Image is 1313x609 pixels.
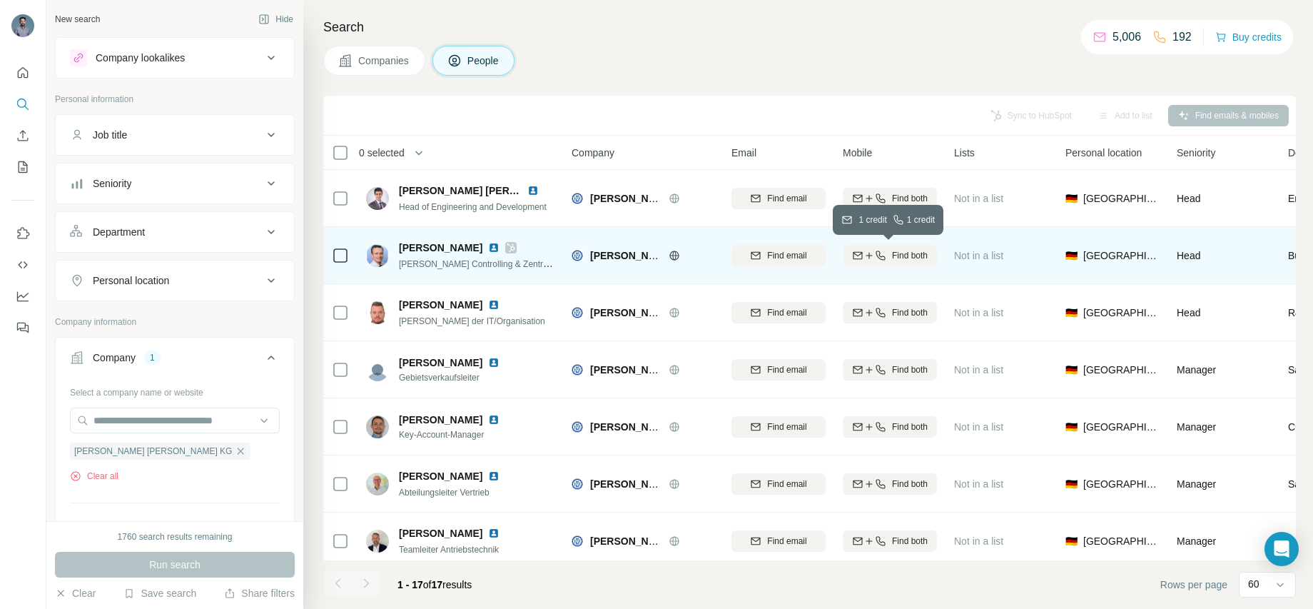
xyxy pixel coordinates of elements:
img: LinkedIn logo [488,242,500,253]
span: [PERSON_NAME] [PERSON_NAME] KG [590,364,779,376]
button: Share filters [224,586,295,600]
span: [GEOGRAPHIC_DATA] [1083,306,1160,320]
span: Head [1177,250,1200,261]
button: Use Surfe on LinkedIn [11,221,34,246]
span: Find both [892,478,928,490]
img: Logo of Wilhelm Herm Müller KG [572,364,583,376]
button: Search [11,91,34,117]
span: Find email [767,306,806,319]
button: Find email [731,245,826,266]
span: Company [572,146,614,160]
div: Company [93,351,136,365]
img: Avatar [366,301,389,324]
button: Clear all [70,470,118,483]
span: [PERSON_NAME] [399,413,482,427]
span: Rows per page [1160,578,1227,592]
button: Use Surfe API [11,252,34,278]
img: LinkedIn logo [527,185,539,196]
span: [PERSON_NAME] [PERSON_NAME] KG [590,307,779,318]
span: People [467,54,500,68]
span: [PERSON_NAME] [399,469,482,483]
img: Avatar [366,244,389,267]
img: Logo of Wilhelm Herm Müller KG [572,478,583,490]
img: LinkedIn logo [488,299,500,311]
img: LinkedIn logo [488,357,500,368]
div: Department [93,225,145,239]
p: Personal information [55,93,295,106]
img: LinkedIn logo [488,470,500,482]
span: [GEOGRAPHIC_DATA] [1083,477,1160,491]
span: 🇩🇪 [1065,420,1078,434]
span: Companies [358,54,410,68]
button: Clear [55,586,96,600]
span: Manager [1177,478,1216,490]
span: 17 [432,579,443,590]
span: Not in a list [954,421,1003,433]
span: Manager [1177,421,1216,433]
span: Head [1177,307,1200,318]
img: LinkedIn logo [488,528,500,539]
span: Head of Engineering and Development [399,202,547,212]
span: R&D [1288,306,1309,320]
span: Sales [1288,477,1313,491]
img: Avatar [366,473,389,495]
p: 5,006 [1112,29,1141,46]
span: Seniority [1177,146,1215,160]
span: Key-Account-Manager [399,428,517,441]
img: Logo of Wilhelm Herm Müller KG [572,307,583,318]
button: Find email [731,530,826,552]
button: Find email [731,359,826,381]
button: Save search [123,586,196,600]
button: Find email [731,473,826,495]
button: Department [56,215,294,249]
span: [GEOGRAPHIC_DATA] [1083,191,1160,206]
span: Find both [892,306,928,319]
button: Find email [731,416,826,438]
div: New search [55,13,100,26]
span: Not in a list [954,478,1003,490]
span: Personal location [1065,146,1142,160]
span: [PERSON_NAME] [399,241,482,255]
span: 1 - 17 [397,579,423,590]
span: results [397,579,472,590]
span: 🇩🇪 [1065,477,1078,491]
span: [PERSON_NAME] [PERSON_NAME] KG [74,445,232,458]
span: [GEOGRAPHIC_DATA] [1083,363,1160,377]
img: Logo of Wilhelm Herm Müller KG [572,421,583,433]
img: Avatar [366,358,389,381]
img: Avatar [366,187,389,210]
span: Manager [1177,364,1216,376]
button: Find both [843,188,937,209]
span: [PERSON_NAME] [PERSON_NAME] KG [590,193,779,204]
img: Avatar [11,14,34,37]
span: [PERSON_NAME] [PERSON_NAME] KG [590,250,779,261]
span: [GEOGRAPHIC_DATA] [1083,534,1160,548]
p: Company information [55,316,295,328]
span: Abteilungsleiter Vertrieb [399,488,490,498]
span: Find email [767,421,806,433]
button: Find both [843,416,937,438]
span: Find email [767,192,806,205]
span: Not in a list [954,307,1003,318]
span: Email [731,146,756,160]
img: LinkedIn logo [488,414,500,426]
button: Quick start [11,60,34,86]
img: Logo of Wilhelm Herm Müller KG [572,250,583,261]
div: Company lookalikes [96,51,185,65]
span: Lists [954,146,975,160]
button: Dashboard [11,283,34,309]
span: 0 selected [359,146,405,160]
img: Logo of Wilhelm Herm Müller KG [572,193,583,204]
div: Select a company name or website [70,381,280,399]
button: Job title [56,118,294,152]
div: 1760 search results remaining [118,530,233,543]
button: Enrich CSV [11,123,34,149]
button: Find both [843,245,937,266]
span: 🇩🇪 [1065,191,1078,206]
span: Find both [892,249,928,262]
button: Feedback [11,315,34,341]
span: 🇩🇪 [1065,534,1078,548]
button: Company lookalikes [56,41,294,75]
span: Mobile [843,146,872,160]
button: Seniority [56,166,294,201]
